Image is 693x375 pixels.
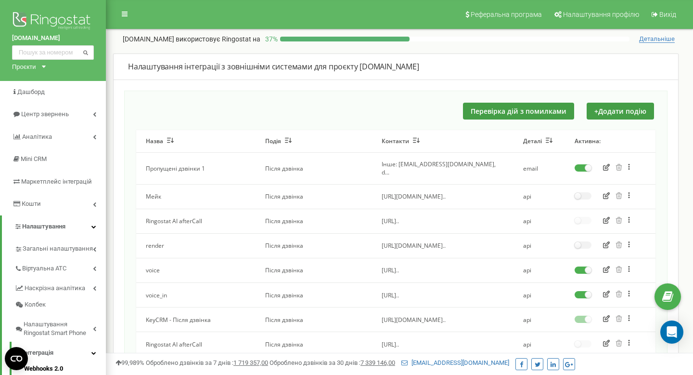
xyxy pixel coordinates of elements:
td: Після дзвінка [256,308,372,332]
td: Після дзвінка [256,258,372,282]
span: [URL].. [382,217,399,225]
span: Вихід [659,11,676,18]
span: Дашборд [17,88,45,95]
td: Після дзвінка [256,283,372,308]
a: Віртуальна АТС [14,257,106,277]
p: 37 % [260,34,280,44]
td: api [513,184,565,209]
img: Ringostat logo [12,10,94,34]
span: Кошти [22,200,41,207]
span: Віртуальна АТС [22,264,66,273]
span: Аналiтика [22,133,52,140]
span: Центр звернень [21,110,69,118]
button: Перевірка дій з помилками [463,103,574,120]
a: Інтеграція [14,342,106,362]
td: api [513,209,565,233]
span: [URL][DOMAIN_NAME].. [382,192,446,201]
div: Open Intercom Messenger [660,321,683,344]
td: Після дзвінка [256,153,372,184]
span: [URL].. [382,291,399,299]
span: Колбек [25,300,46,309]
span: Інше: [EMAIL_ADDRESS][DOMAIN_NAME], d... [382,160,496,176]
a: Наскрізна аналітика [14,277,106,297]
td: Пропущені дзвінки 1 [136,153,256,184]
span: Загальні налаштування [23,244,93,254]
a: Загальні налаштування [14,238,106,257]
span: [URL][DOMAIN_NAME].. [382,316,446,324]
td: Після дзвінка [256,184,372,209]
td: Після дзвінка [256,209,372,233]
td: api [513,233,565,258]
a: [EMAIL_ADDRESS][DOMAIN_NAME] [401,359,509,366]
span: Оброблено дзвінків за 30 днів : [269,359,395,366]
span: Наскрізна аналітика [25,284,85,293]
td: api [513,283,565,308]
button: Активна: [575,137,601,145]
span: 99,989% [115,359,144,366]
td: voice_in [136,283,256,308]
span: Інтеграція [24,348,53,358]
span: Детальніше [639,35,675,43]
span: Налаштування Ringostat Smart Phone [24,320,93,338]
span: Реферальна програма [471,11,542,18]
a: Налаштування Ringostat Smart Phone [14,313,106,342]
span: Налаштування [22,223,65,230]
button: +Додати подію [587,103,654,120]
u: 1 719 357,00 [233,359,268,366]
button: Подія [265,137,292,145]
td: api [513,332,565,357]
div: Проєкти [12,62,36,71]
button: Open CMP widget [5,347,28,370]
a: [DOMAIN_NAME] [12,34,94,43]
span: використовує Ringostat на [176,35,260,43]
td: api [513,258,565,282]
div: Налаштування інтеграції з зовнішніми системами для проєкту [DOMAIN_NAME] [128,61,664,72]
a: Налаштування [2,215,106,238]
span: Mini CRM [21,155,47,162]
span: Налаштування профілю [563,11,639,18]
span: [URL].. [382,266,399,274]
td: email [513,153,565,184]
td: render [136,233,256,258]
button: Контакти [382,137,420,145]
a: Колбек [14,296,106,313]
td: Ringostat AI afterCall [136,332,256,357]
td: Після дзвінка [256,332,372,357]
span: Маркетплейс інтеграцій [21,178,92,185]
span: Оброблено дзвінків за 7 днів : [146,359,268,366]
button: Назва [146,137,174,145]
td: voice [136,258,256,282]
p: [DOMAIN_NAME] [123,34,260,44]
input: Пошук за номером [12,45,94,60]
td: Після дзвінка [256,233,372,258]
td: Мейк [136,184,256,209]
td: KeyCRM - Після дзвінка [136,308,256,332]
span: [URL][DOMAIN_NAME].. [382,241,446,250]
td: api [513,308,565,332]
u: 7 339 146,00 [360,359,395,366]
button: Деталі [523,137,552,145]
span: [URL].. [382,340,399,348]
td: Ringostat AI afterCall [136,209,256,233]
